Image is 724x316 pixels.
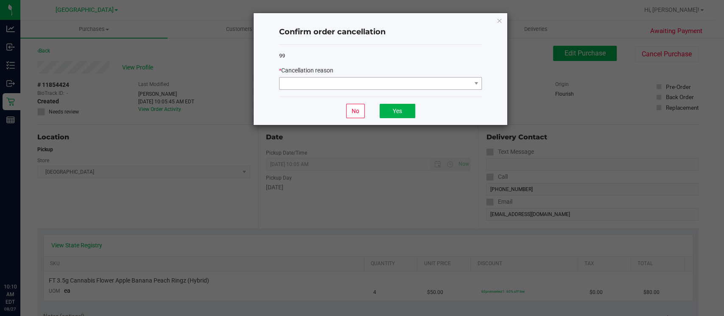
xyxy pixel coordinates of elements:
h4: Confirm order cancellation [279,27,482,38]
button: Close [496,15,502,25]
button: No [346,104,365,118]
span: 99 [279,53,285,59]
span: Cancellation reason [281,67,333,74]
button: Yes [380,104,415,118]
